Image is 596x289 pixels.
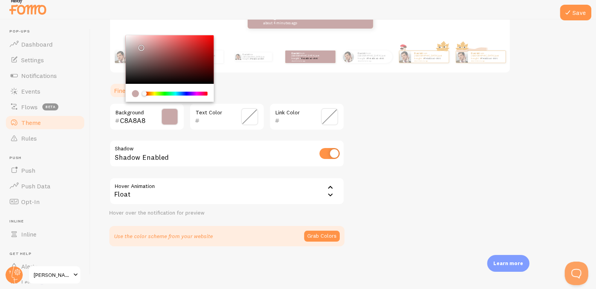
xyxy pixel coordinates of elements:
p: from [GEOGRAPHIC_DATA] just bought a [187,52,220,61]
div: Float [109,177,344,205]
small: about 4 minutes ago [358,60,388,61]
a: Fine Tune [109,83,146,98]
strong: Danish [292,52,299,55]
button: Save [560,5,591,20]
img: Fomo [115,51,127,63]
a: Theme [5,115,85,130]
span: Inline [21,230,36,238]
small: about 4 minutes ago [414,60,445,61]
img: Fomo [456,51,467,63]
small: about 4 minutes ago [471,60,502,61]
span: Opt-In [21,198,40,206]
p: from [GEOGRAPHIC_DATA] just bought a [414,52,446,61]
img: Fomo [342,51,354,62]
a: Push [5,163,85,178]
img: Fomo [235,54,241,60]
a: Metallica t-shirt [424,57,440,60]
a: Rules [5,130,85,146]
span: Push [21,166,35,174]
span: Get Help [9,251,85,256]
span: Pop-ups [9,29,85,34]
span: [PERSON_NAME] Dresses [34,270,71,280]
div: Shadow Enabled [109,140,344,168]
strong: Danish [414,52,422,55]
p: from [GEOGRAPHIC_DATA] just bought a [358,52,389,61]
span: Inline [9,219,85,224]
small: about 4 minutes ago [292,60,322,61]
span: Theme [21,119,41,126]
a: Push Data [5,178,85,194]
strong: Danish [243,53,249,56]
strong: Danish [358,52,366,55]
a: Flows beta [5,99,85,115]
iframe: Help Scout Beacon - Open [565,262,588,285]
span: Alerts [21,262,38,270]
a: Inline [5,226,85,242]
div: Learn more [487,255,529,272]
span: Push Data [21,182,51,190]
span: beta [42,103,58,110]
div: Chrome color picker [126,35,214,102]
small: about 4 minutes ago [263,21,339,25]
a: [PERSON_NAME] Dresses [28,266,81,284]
p: from [GEOGRAPHIC_DATA] just bought a [243,52,269,61]
p: from [GEOGRAPHIC_DATA] just bought a [471,52,502,61]
span: Rules [21,134,37,142]
span: Events [21,87,40,95]
span: Dashboard [21,40,53,48]
a: Alerts [5,258,85,274]
div: Hover over the notification for preview [109,210,344,217]
span: Push [9,155,85,161]
span: Notifications [21,72,57,79]
a: Metallica t-shirt [480,57,497,60]
a: Metallica t-shirt [367,57,384,60]
p: Learn more [493,260,523,267]
a: Settings [5,52,85,68]
button: Grab Colors [304,231,340,242]
p: Use the color scheme from your website [114,232,213,240]
span: Settings [21,56,44,64]
a: Dashboard [5,36,85,52]
a: Opt-In [5,194,85,210]
span: Flows [21,103,38,111]
div: current color is #C8A8A8 [132,90,139,97]
small: about 4 minutes ago [187,60,219,61]
img: Fomo [399,51,411,63]
a: Metallica t-shirt [250,58,264,60]
a: Metallica t-shirt [301,57,318,60]
a: Notifications [5,68,85,83]
p: from [GEOGRAPHIC_DATA] just bought a [292,52,323,61]
strong: Danish [471,52,479,55]
a: Events [5,83,85,99]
